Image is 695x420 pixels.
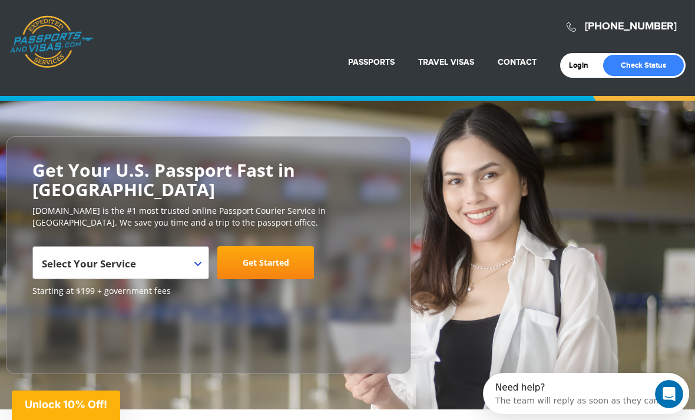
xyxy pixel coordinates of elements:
span: Select Your Service [32,246,209,279]
a: Get Started [217,246,314,279]
span: Select Your Service [42,251,197,284]
iframe: Intercom live chat discovery launcher [483,373,689,414]
span: Unlock 10% Off! [25,398,107,411]
a: Passports [348,57,395,67]
div: The team will reply as soon as they can [12,19,176,32]
iframe: Intercom live chat [655,380,683,408]
iframe: Customer reviews powered by Trustpilot [32,303,121,362]
a: [PHONE_NUMBER] [585,20,677,33]
h2: Get Your U.S. Passport Fast in [GEOGRAPHIC_DATA] [32,160,385,199]
a: Travel Visas [418,57,474,67]
a: Check Status [603,55,684,76]
a: Login [569,61,597,70]
span: Starting at $199 + government fees [32,285,385,297]
div: Need help? [12,10,176,19]
a: Contact [498,57,537,67]
a: Passports & [DOMAIN_NAME] [9,15,93,68]
p: [DOMAIN_NAME] is the #1 most trusted online Passport Courier Service in [GEOGRAPHIC_DATA]. We sav... [32,205,385,229]
div: Unlock 10% Off! [12,391,120,420]
div: Open Intercom Messenger [5,5,211,37]
span: Select Your Service [42,257,136,270]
